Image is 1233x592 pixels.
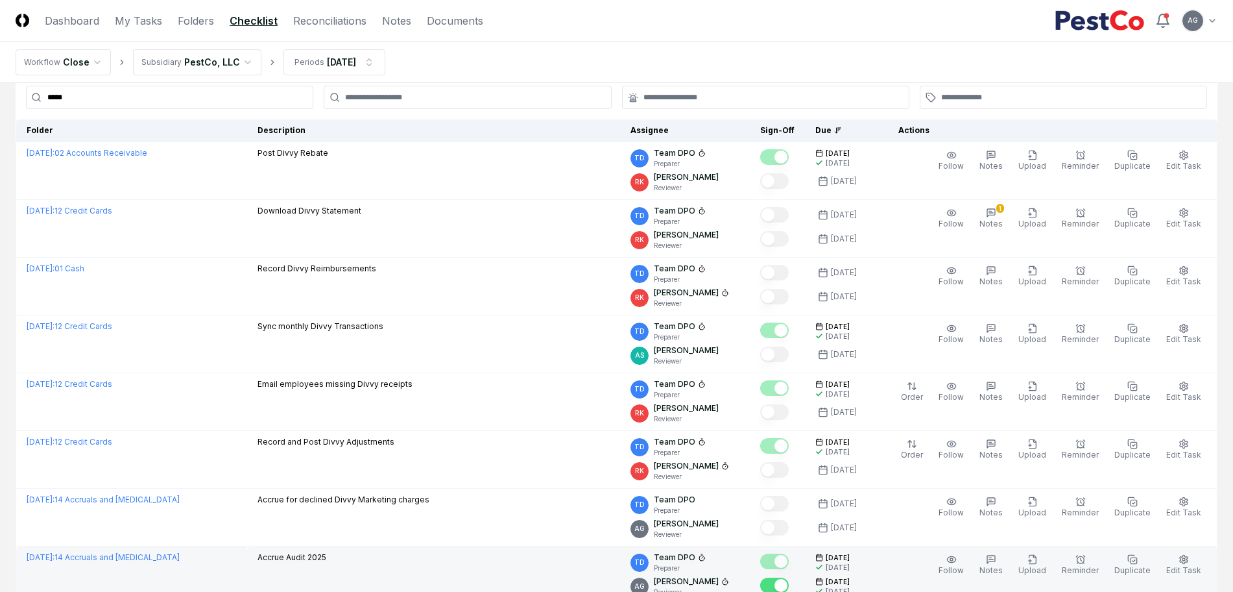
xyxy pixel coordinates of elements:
[654,472,729,482] p: Reviewer
[654,448,706,458] p: Preparer
[760,173,789,189] button: Mark complete
[27,437,112,447] a: [DATE]:12 Credit Cards
[1055,10,1145,31] img: PestCo logo
[1059,494,1101,521] button: Reminder
[1016,436,1049,463] button: Upload
[654,552,695,563] p: Team DPO
[1114,450,1151,460] span: Duplicate
[760,520,789,536] button: Mark complete
[831,406,857,418] div: [DATE]
[283,49,385,75] button: Periods[DATE]
[936,205,966,232] button: Follow
[760,462,789,478] button: Mark complete
[654,345,719,356] p: [PERSON_NAME]
[27,495,180,504] a: [DATE]:14 Accruals and [MEDICAL_DATA]
[327,55,356,69] div: [DATE]
[1059,205,1101,232] button: Reminder
[1059,436,1101,463] button: Reminder
[1059,552,1101,579] button: Reminder
[977,494,1005,521] button: Notes
[1018,334,1046,344] span: Upload
[1112,552,1153,579] button: Duplicate
[1016,321,1049,348] button: Upload
[826,577,850,587] span: [DATE]
[831,349,857,360] div: [DATE]
[760,231,789,247] button: Mark complete
[27,206,54,216] span: [DATE] :
[230,13,278,29] a: Checklist
[115,13,162,29] a: My Tasks
[1059,378,1101,406] button: Reminder
[977,378,1005,406] button: Notes
[1112,263,1153,290] button: Duplicate
[936,263,966,290] button: Follow
[27,321,54,331] span: [DATE] :
[634,384,645,394] span: TD
[1164,552,1204,579] button: Edit Task
[939,508,964,517] span: Follow
[1164,147,1204,175] button: Edit Task
[654,171,719,183] p: [PERSON_NAME]
[979,508,1003,517] span: Notes
[654,287,719,299] p: [PERSON_NAME]
[888,125,1207,136] div: Actions
[27,379,54,389] span: [DATE] :
[45,13,99,29] a: Dashboard
[977,147,1005,175] button: Notes
[1018,508,1046,517] span: Upload
[826,438,850,447] span: [DATE]
[977,321,1005,348] button: Notes
[654,414,719,424] p: Reviewer
[979,219,1003,228] span: Notes
[634,269,645,278] span: TD
[654,460,719,472] p: [PERSON_NAME]
[654,229,719,241] p: [PERSON_NAME]
[1062,565,1099,575] span: Reminder
[27,379,112,389] a: [DATE]:12 Credit Cards
[257,205,361,217] p: Download Divvy Statement
[1016,378,1049,406] button: Upload
[1114,277,1151,286] span: Duplicate
[1112,321,1153,348] button: Duplicate
[635,293,644,302] span: RK
[831,498,857,510] div: [DATE]
[1188,16,1198,25] span: AG
[654,378,695,390] p: Team DPO
[1062,219,1099,228] span: Reminder
[1164,321,1204,348] button: Edit Task
[1018,161,1046,171] span: Upload
[831,267,857,278] div: [DATE]
[939,392,964,402] span: Follow
[634,211,645,221] span: TD
[939,161,964,171] span: Follow
[16,49,385,75] nav: breadcrumb
[654,263,695,275] p: Team DPO
[1166,450,1201,460] span: Edit Task
[760,323,789,338] button: Mark complete
[936,321,966,348] button: Follow
[831,464,857,476] div: [DATE]
[1018,450,1046,460] span: Upload
[936,436,966,463] button: Follow
[939,450,964,460] span: Follow
[1166,277,1201,286] span: Edit Task
[654,390,706,400] p: Preparer
[634,558,645,567] span: TD
[760,496,789,512] button: Mark complete
[760,265,789,280] button: Mark complete
[826,553,850,563] span: [DATE]
[831,522,857,534] div: [DATE]
[1016,494,1049,521] button: Upload
[27,264,54,273] span: [DATE] :
[826,149,850,158] span: [DATE]
[1018,219,1046,228] span: Upload
[257,321,383,332] p: Sync monthly Divvy Transactions
[936,552,966,579] button: Follow
[1166,219,1201,228] span: Edit Task
[901,450,923,460] span: Order
[620,119,750,142] th: Assignee
[1166,508,1201,517] span: Edit Task
[1059,147,1101,175] button: Reminder
[1016,147,1049,175] button: Upload
[634,524,645,534] span: AG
